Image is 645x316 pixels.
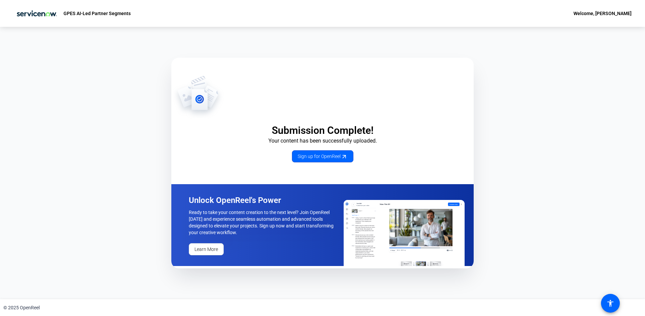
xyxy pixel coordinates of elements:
[171,75,225,119] img: OpenReel
[298,153,348,160] span: Sign up for OpenReel
[3,304,40,311] div: © 2025 OpenReel
[63,9,131,17] p: GPES AI-Led Partner Segments
[573,9,632,17] div: Welcome, [PERSON_NAME]
[606,299,614,307] mat-icon: accessibility
[171,137,474,145] p: Your content has been successfully uploaded.
[344,200,465,266] img: OpenReel
[189,209,336,236] p: Ready to take your content creation to the next level? Join OpenReel [DATE] and experience seamle...
[292,150,353,162] a: Sign up for OpenReel
[189,243,224,255] a: Learn More
[189,195,336,206] p: Unlock OpenReel's Power
[171,124,474,137] p: Submission Complete!
[13,7,60,20] img: OpenReel logo
[195,246,218,253] span: Learn More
